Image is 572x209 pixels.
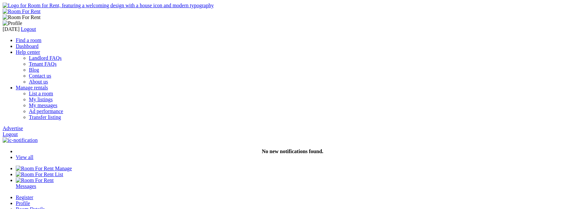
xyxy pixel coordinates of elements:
[29,79,48,84] a: About us
[16,37,41,43] a: Find a room
[3,3,214,9] img: Logo for Room for Rent, featuring a welcoming design with a house icon and modern typography
[29,114,61,120] a: Transfer listing
[3,26,20,32] span: [DATE]
[16,195,569,200] a: Register
[29,108,63,114] a: Ad performance
[29,55,62,61] a: Landlord FAQs
[16,154,33,160] a: View all
[55,172,63,177] span: List
[16,195,33,200] span: Register
[16,49,40,55] a: Help center
[16,177,54,183] img: Room For Rent
[16,172,63,177] a: List
[29,97,53,102] a: My listings
[29,61,56,67] a: Tenant FAQs
[16,177,569,189] a: Room For Rent Messages
[16,200,30,206] span: Profile
[29,73,51,79] a: Contact us
[3,126,23,131] a: Advertise
[3,9,41,14] img: Room For Rent
[29,91,53,96] a: List a room
[3,20,22,26] img: Profile
[3,131,18,137] a: Logout
[29,67,39,73] a: Blog
[29,103,57,108] a: My messages
[21,26,36,32] a: Logout
[16,166,72,171] a: Manage
[16,85,48,90] a: Manage rentals
[16,43,38,49] a: Dashboard
[262,149,324,154] strong: No new notifications found.
[16,172,54,177] img: Room For Rent
[3,137,38,143] img: ic-notification
[16,200,569,206] a: Profile
[55,166,72,171] span: Manage
[3,14,41,20] img: Room For Rent
[16,166,54,172] img: Room For Rent
[16,183,36,189] span: Messages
